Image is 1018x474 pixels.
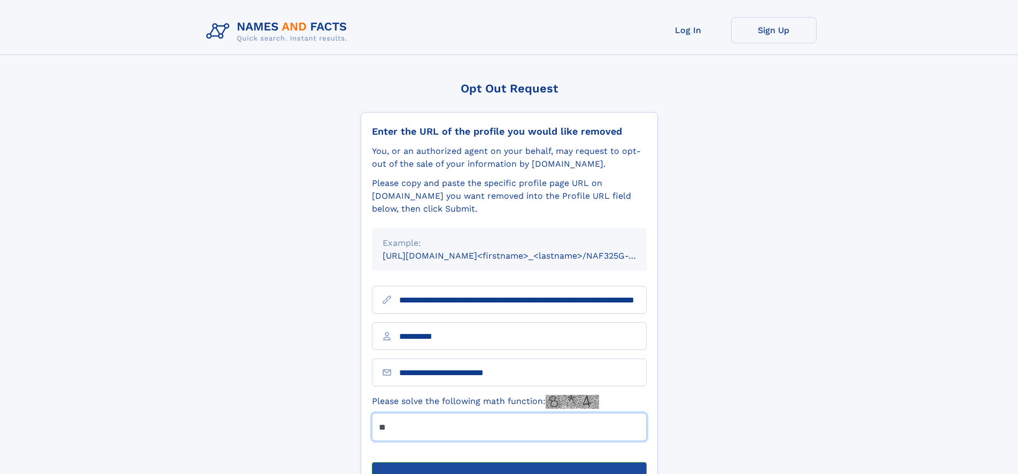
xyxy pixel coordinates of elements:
[383,237,636,250] div: Example:
[372,395,599,409] label: Please solve the following math function:
[202,17,356,46] img: Logo Names and Facts
[361,82,658,95] div: Opt Out Request
[731,17,817,43] a: Sign Up
[372,145,647,170] div: You, or an authorized agent on your behalf, may request to opt-out of the sale of your informatio...
[372,126,647,137] div: Enter the URL of the profile you would like removed
[372,177,647,215] div: Please copy and paste the specific profile page URL on [DOMAIN_NAME] you want removed into the Pr...
[646,17,731,43] a: Log In
[383,251,667,261] small: [URL][DOMAIN_NAME]<firstname>_<lastname>/NAF325G-xxxxxxxx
